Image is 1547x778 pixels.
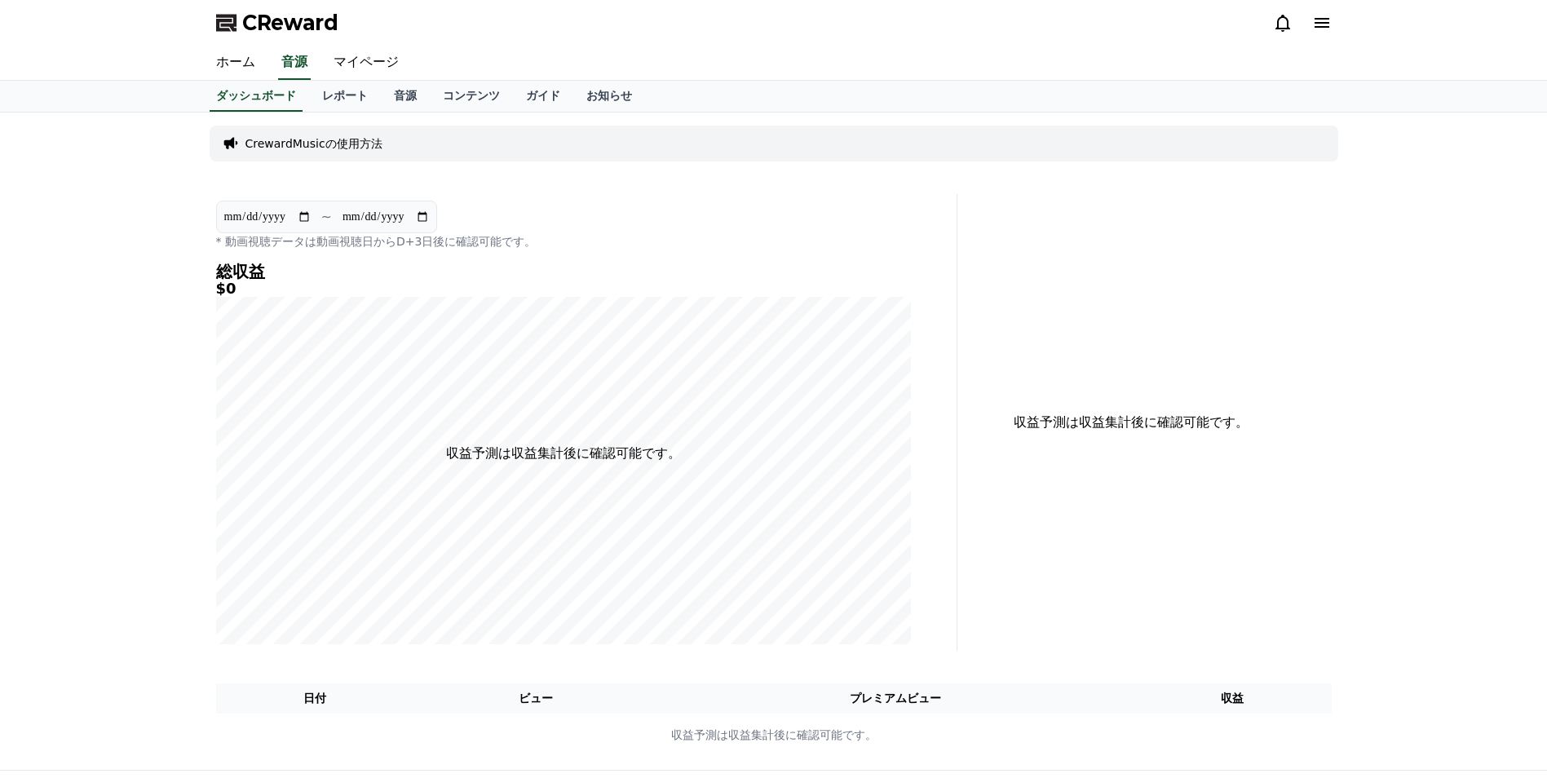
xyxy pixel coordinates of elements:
[321,207,332,227] p: ~
[242,10,338,36] span: CReward
[970,413,1293,432] p: 収益予測は収益集計後に確認可能です。
[320,46,412,80] a: マイページ
[216,281,911,297] h5: $0
[413,683,658,714] th: ビュー
[203,46,268,80] a: ホーム
[658,683,1134,714] th: プレミアムビュー
[217,727,1331,744] p: 収益予測は収益集計後に確認可能です。
[446,444,681,463] p: 収益予測は収益集計後に確認可能です。
[210,81,303,112] a: ダッシュボード
[430,81,513,112] a: コンテンツ
[381,81,430,112] a: 音源
[216,683,414,714] th: 日付
[278,46,311,80] a: 音源
[513,81,573,112] a: ガイド
[216,233,911,250] p: * 動画視聴データは動画視聴日からD+3日後に確認可能です。
[573,81,645,112] a: お知らせ
[216,263,911,281] h4: 総収益
[309,81,381,112] a: レポート
[216,10,338,36] a: CReward
[245,135,382,152] a: CrewardMusicの使用方法
[1134,683,1332,714] th: 収益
